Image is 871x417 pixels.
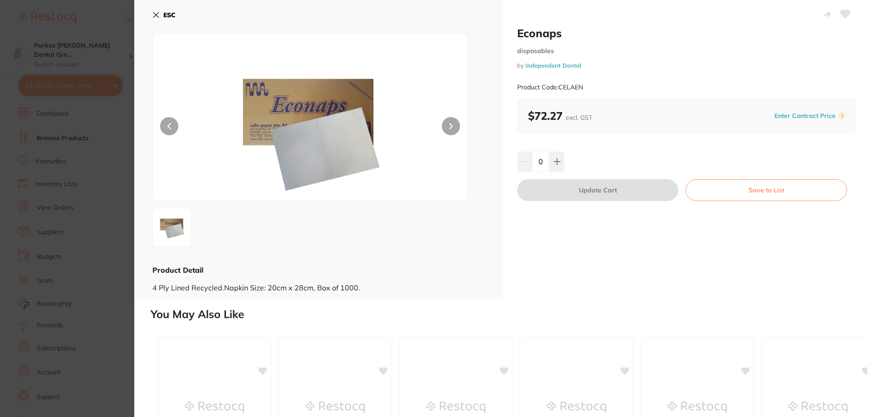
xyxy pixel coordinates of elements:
h2: You May Also Like [151,308,867,321]
button: Save to List [685,179,847,201]
label: i [838,112,846,119]
img: JndpZHRoPTE5MjA [216,57,405,200]
small: disposables [517,47,856,55]
span: excl. GST [566,113,592,122]
img: JndpZHRoPTE5MjA [156,211,188,244]
a: Independent Dental [525,62,581,69]
b: Product Detail [152,265,203,275]
small: by [517,62,856,69]
button: Update Cart [517,179,678,201]
b: ESC [163,11,176,19]
button: Enter Contract Price [772,112,838,120]
div: 4 Ply Lined Recycled.Napkin Size: 20cm x 28cm, Box of 1000. [152,275,484,292]
h2: Econaps [517,26,856,40]
small: Product Code: CELAEN [517,83,583,91]
b: $72.27 [528,109,592,123]
button: ESC [152,7,176,23]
